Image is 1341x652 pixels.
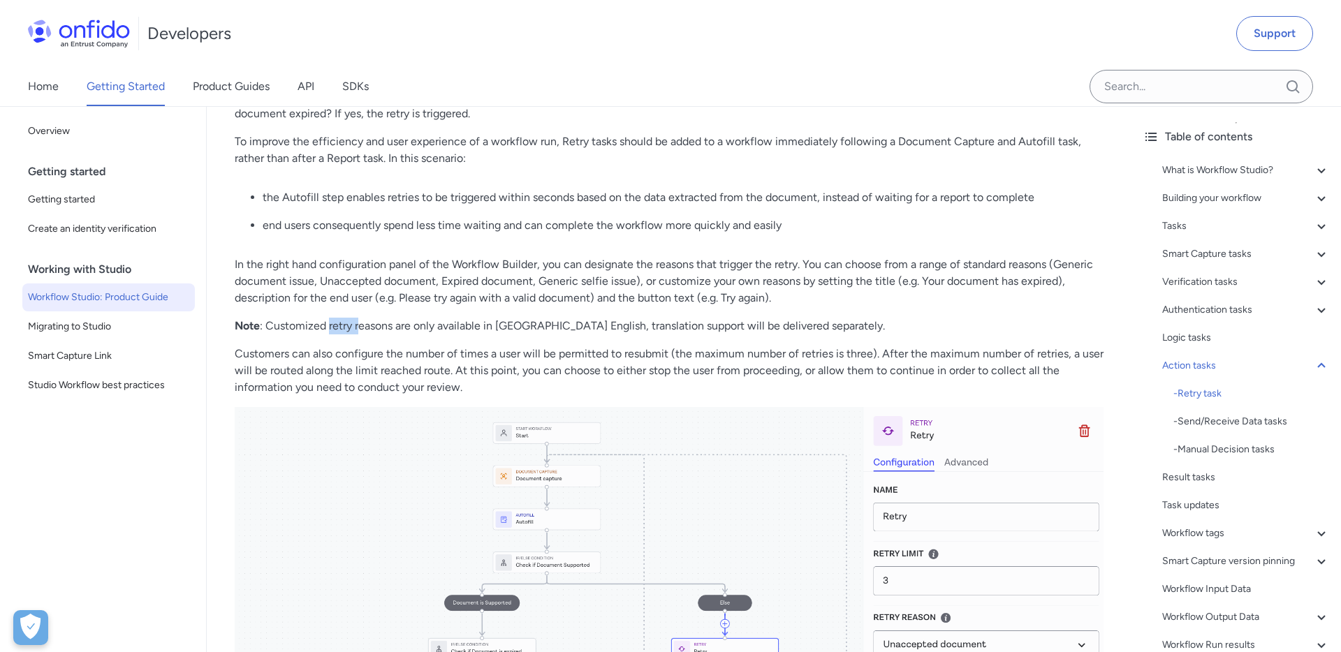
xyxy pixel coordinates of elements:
[28,67,59,106] a: Home
[342,67,369,106] a: SDKs
[1162,497,1330,514] a: Task updates
[1162,302,1330,318] a: Authentication tasks
[28,289,189,306] span: Workflow Studio: Product Guide
[147,22,231,45] h1: Developers
[1173,385,1330,402] div: - Retry task
[28,348,189,364] span: Smart Capture Link
[1162,525,1330,542] a: Workflow tags
[1162,469,1330,486] a: Result tasks
[1236,16,1313,51] a: Support
[87,67,165,106] a: Getting Started
[1143,128,1330,145] div: Table of contents
[263,189,1104,206] p: the Autofill step enables retries to be triggered within seconds based on the data extracted from...
[1090,70,1313,103] input: Onfido search input field
[13,610,48,645] button: Open Preferences
[235,319,260,332] strong: Note
[28,221,189,237] span: Create an identity verification
[1173,413,1330,430] a: -Send/Receive Data tasks
[28,158,200,186] div: Getting started
[22,283,195,311] a: Workflow Studio: Product Guide
[22,371,195,399] a: Studio Workflow best practices
[28,377,189,394] span: Studio Workflow best practices
[235,318,1104,334] p: : Customized retry reasons are only available in [GEOGRAPHIC_DATA] English, translation support w...
[22,215,195,243] a: Create an identity verification
[1173,441,1330,458] a: -Manual Decision tasks
[28,255,200,283] div: Working with Studio
[1162,218,1330,235] a: Tasks
[235,346,1104,396] p: Customers can also configure the number of times a user will be permitted to resubmit (the maximu...
[28,123,189,140] span: Overview
[1162,329,1330,346] a: Logic tasks
[298,67,314,106] a: API
[1162,553,1330,570] a: Smart Capture version pinning
[235,133,1104,167] p: To improve the efficiency and user experience of a workflow run, Retry tasks should be added to a...
[1173,441,1330,458] div: - Manual Decision tasks
[28,318,189,335] span: Migrating to Studio
[1173,385,1330,402] a: -Retry task
[22,342,195,370] a: Smart Capture Link
[193,67,270,106] a: Product Guides
[1162,581,1330,598] a: Workflow Input Data
[22,186,195,214] a: Getting started
[235,256,1104,306] p: In the right hand configuration panel of the Workflow Builder, you can designate the reasons that...
[28,20,130,47] img: Onfido Logo
[13,610,48,645] div: Cookie Preferences
[263,217,1104,234] p: end users consequently spend less time waiting and can complete the workflow more quickly and easily
[1162,190,1330,207] a: Building your workflow
[22,313,195,341] a: Migrating to Studio
[1173,413,1330,430] div: - Send/Receive Data tasks
[1162,246,1330,262] a: Smart Capture tasks
[22,117,195,145] a: Overview
[1162,274,1330,290] a: Verification tasks
[1162,162,1330,179] a: What is Workflow Studio?
[1162,357,1330,374] a: Action tasks
[28,191,189,208] span: Getting started
[1162,609,1330,625] a: Workflow Output Data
